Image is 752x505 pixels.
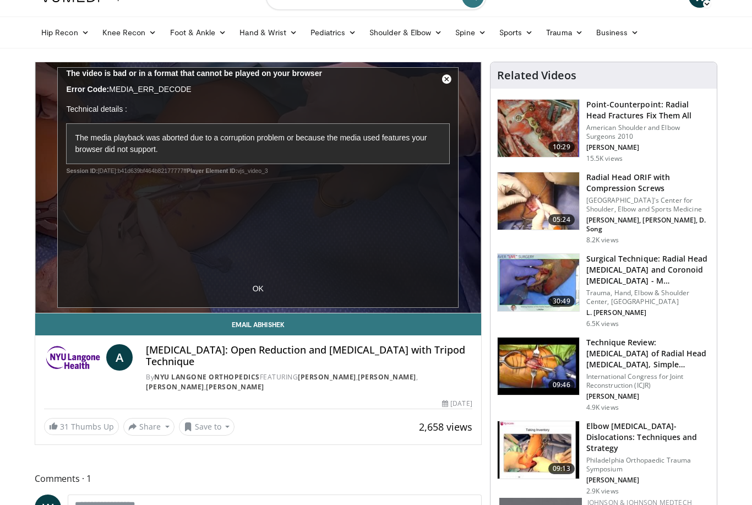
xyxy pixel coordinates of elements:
[498,172,579,230] img: 3327b311-1e95-4e56-a2c3-0b32974b429b.150x105_q85_crop-smart_upscale.jpg
[35,313,481,335] a: Email Abhishek
[442,399,472,409] div: [DATE]
[540,21,590,44] a: Trauma
[586,123,710,141] p: American Shoulder and Elbow Surgeons 2010
[548,463,575,474] span: 09:13
[586,372,710,390] p: International Congress for Joint Reconstruction (ICJR)
[497,421,710,496] a: 09:13 Elbow [MEDICAL_DATA]-Dislocations: Techniques and Strategy Philadelphia Orthopaedic Trauma ...
[548,214,575,225] span: 05:24
[154,372,260,382] a: NYU Langone Orthopedics
[586,337,710,370] h3: Technique Review: [MEDICAL_DATA] of Radial Head [MEDICAL_DATA], Simple…
[586,143,710,152] p: [PERSON_NAME]
[586,456,710,474] p: Philadelphia Orthopaedic Trauma Symposium
[497,99,710,163] a: 10:29 Point-Counterpoint: Radial Head Fractures Fix Them All American Shoulder and Elbow Surgeons...
[586,289,710,306] p: Trauma, Hand, Elbow & Shoulder Center, [GEOGRAPHIC_DATA]
[146,344,472,368] h4: [MEDICAL_DATA]: Open Reduction and [MEDICAL_DATA] with Tripod Technique
[35,21,96,44] a: Hip Recon
[358,372,416,382] a: [PERSON_NAME]
[449,21,492,44] a: Spine
[586,154,623,163] p: 15.5K views
[497,69,576,82] h4: Related Videos
[586,99,710,121] h3: Point-Counterpoint: Radial Head Fractures Fix Them All
[44,418,119,435] a: 31 Thumbs Up
[497,337,710,412] a: 09:46 Technique Review: [MEDICAL_DATA] of Radial Head [MEDICAL_DATA], Simple… International Congr...
[146,382,204,392] a: [PERSON_NAME]
[497,253,710,328] a: 30:49 Surgical Technique: Radial Head [MEDICAL_DATA] and Coronoid [MEDICAL_DATA] - M… Trauma, Han...
[586,253,710,286] h3: Surgical Technique: Radial Head [MEDICAL_DATA] and Coronoid [MEDICAL_DATA] - M…
[206,382,264,392] a: [PERSON_NAME]
[304,21,363,44] a: Pediatrics
[233,21,304,44] a: Hand & Wrist
[586,421,710,454] h3: Elbow [MEDICAL_DATA]-Dislocations: Techniques and Strategy
[60,421,69,432] span: 31
[586,196,710,214] p: [GEOGRAPHIC_DATA]'s Center for Shoulder, Elbow and Sports Medicine
[498,421,579,479] img: 7224b7aa-e761-4226-87d2-a4eb586d946d.150x105_q85_crop-smart_upscale.jpg
[44,344,102,371] img: NYU Langone Orthopedics
[548,142,575,153] span: 10:29
[586,392,710,401] p: [PERSON_NAME]
[123,418,175,436] button: Share
[35,62,481,313] video-js: Video Player
[590,21,646,44] a: Business
[96,21,164,44] a: Knee Recon
[106,344,133,371] a: A
[586,172,710,194] h3: Radial Head ORIF with Compression Screws
[498,338,579,395] img: 02eed25a-a381-45cb-b61b-a185b3a3b45c.150x105_q85_crop-smart_upscale.jpg
[498,254,579,311] img: 311bca1b-6bf8-4fc1-a061-6f657f32dced.150x105_q85_crop-smart_upscale.jpg
[497,172,710,245] a: 05:24 Radial Head ORIF with Compression Screws [GEOGRAPHIC_DATA]'s Center for Shoulder, Elbow and...
[298,372,356,382] a: [PERSON_NAME]
[586,487,619,496] p: 2.9K views
[146,372,472,392] div: By FEATURING , , ,
[586,216,710,234] p: [PERSON_NAME], [PERSON_NAME], D. Song
[586,319,619,328] p: 6.5K views
[498,100,579,157] img: marra_1.png.150x105_q85_crop-smart_upscale.jpg
[586,308,710,317] p: L. [PERSON_NAME]
[548,379,575,390] span: 09:46
[548,296,575,307] span: 30:49
[586,403,619,412] p: 4.9K views
[363,21,449,44] a: Shoulder & Elbow
[179,418,235,436] button: Save to
[586,236,619,245] p: 8.2K views
[35,471,482,486] span: Comments 1
[586,476,710,485] p: [PERSON_NAME]
[419,420,472,433] span: 2,658 views
[164,21,233,44] a: Foot & Ankle
[493,21,540,44] a: Sports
